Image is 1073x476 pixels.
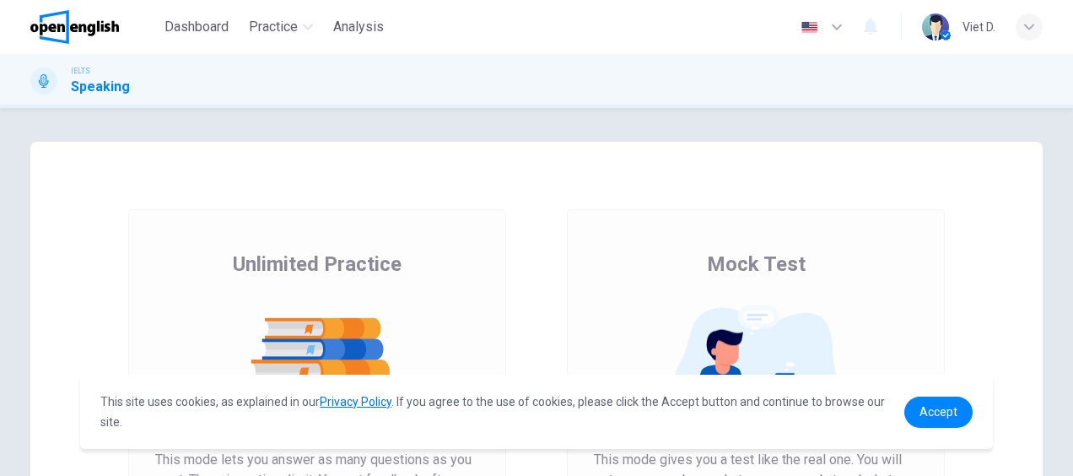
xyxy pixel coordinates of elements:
span: Dashboard [164,17,229,37]
div: Viet D. [962,17,995,37]
h1: Speaking [71,77,130,97]
a: Privacy Policy [320,395,391,408]
span: Analysis [333,17,384,37]
a: dismiss cookie message [904,397,973,428]
span: Accept [919,405,957,419]
button: Dashboard [158,12,235,42]
img: Profile picture [922,14,949,41]
button: Practice [242,12,320,42]
span: This site uses cookies, as explained in our . If you agree to the use of cookies, please click th... [100,395,885,429]
img: en [799,21,820,34]
span: Mock Test [707,251,806,278]
div: cookieconsent [80,375,992,449]
span: IELTS [71,65,90,77]
span: Practice [249,17,298,37]
a: OpenEnglish logo [30,10,158,44]
button: Analysis [326,12,391,42]
img: OpenEnglish logo [30,10,119,44]
span: Unlimited Practice [233,251,402,278]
